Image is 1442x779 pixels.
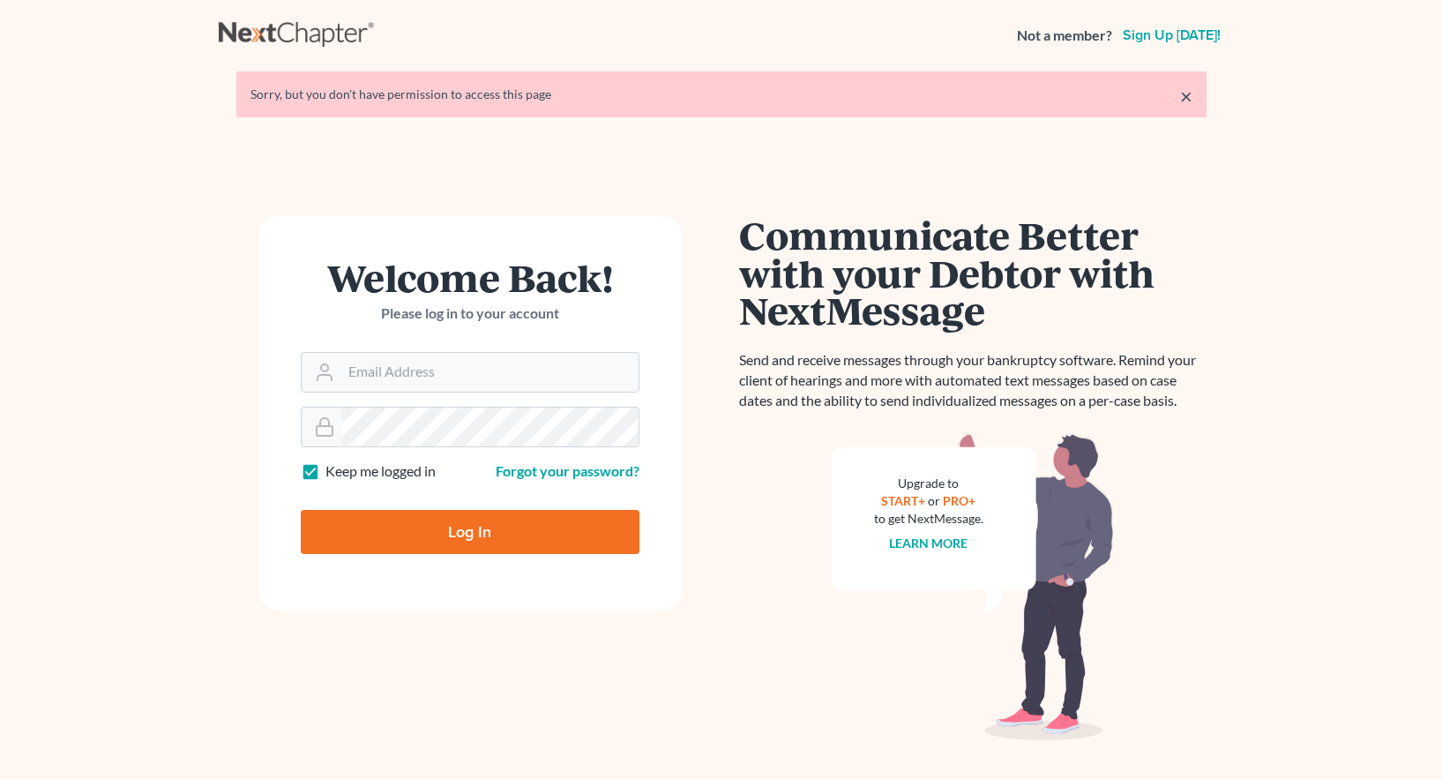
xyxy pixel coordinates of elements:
span: or [928,493,940,508]
a: × [1180,86,1192,107]
a: Learn more [889,536,968,551]
a: START+ [881,493,925,508]
strong: Not a member? [1017,26,1112,46]
a: Forgot your password? [496,462,639,479]
p: Send and receive messages through your bankruptcy software. Remind your client of hearings and mo... [739,350,1207,411]
input: Log In [301,510,639,554]
div: to get NextMessage. [874,510,983,528]
label: Keep me logged in [325,461,436,482]
div: Sorry, but you don't have permission to access this page [250,86,1192,103]
a: Sign up [DATE]! [1119,28,1224,42]
p: Please log in to your account [301,303,639,324]
input: Email Address [341,353,639,392]
h1: Welcome Back! [301,258,639,296]
a: PRO+ [943,493,975,508]
img: nextmessage_bg-59042aed3d76b12b5cd301f8e5b87938c9018125f34e5fa2b7a6b67550977c72.svg [832,432,1114,741]
div: Upgrade to [874,475,983,492]
h1: Communicate Better with your Debtor with NextMessage [739,216,1207,329]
